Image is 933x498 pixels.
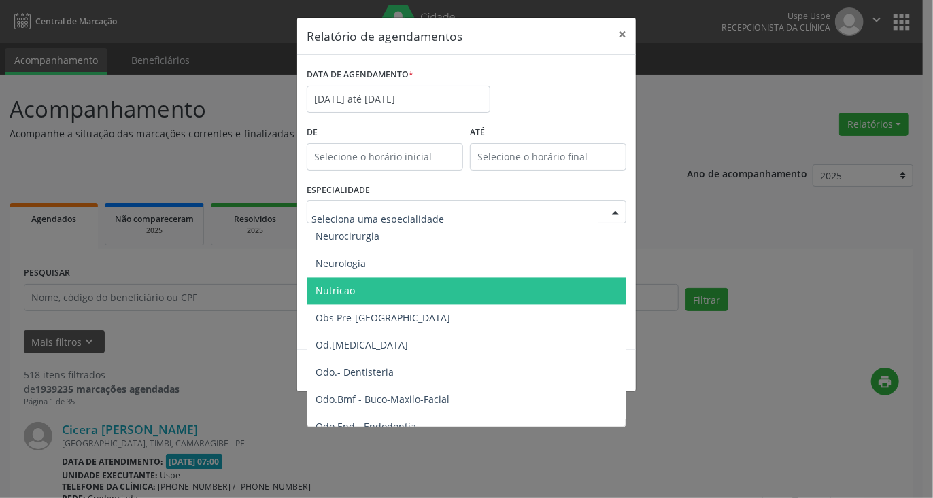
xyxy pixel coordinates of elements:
[609,18,636,51] button: Close
[316,257,366,270] span: Neurologia
[470,143,626,171] input: Selecione o horário final
[470,122,626,143] label: ATÉ
[307,180,370,201] label: ESPECIALIDADE
[307,122,463,143] label: De
[307,86,490,113] input: Selecione uma data ou intervalo
[316,393,449,406] span: Odo.Bmf - Buco-Maxilo-Facial
[316,285,355,298] span: Nutricao
[316,366,394,379] span: Odo.- Dentisteria
[316,421,416,433] span: Odo.End - Endodontia
[307,65,413,86] label: DATA DE AGENDAMENTO
[316,230,379,243] span: Neurocirurgia
[316,312,450,325] span: Obs Pre-[GEOGRAPHIC_DATA]
[316,339,408,352] span: Od.[MEDICAL_DATA]
[307,27,462,45] h5: Relatório de agendamentos
[311,205,598,232] input: Seleciona uma especialidade
[307,143,463,171] input: Selecione o horário inicial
